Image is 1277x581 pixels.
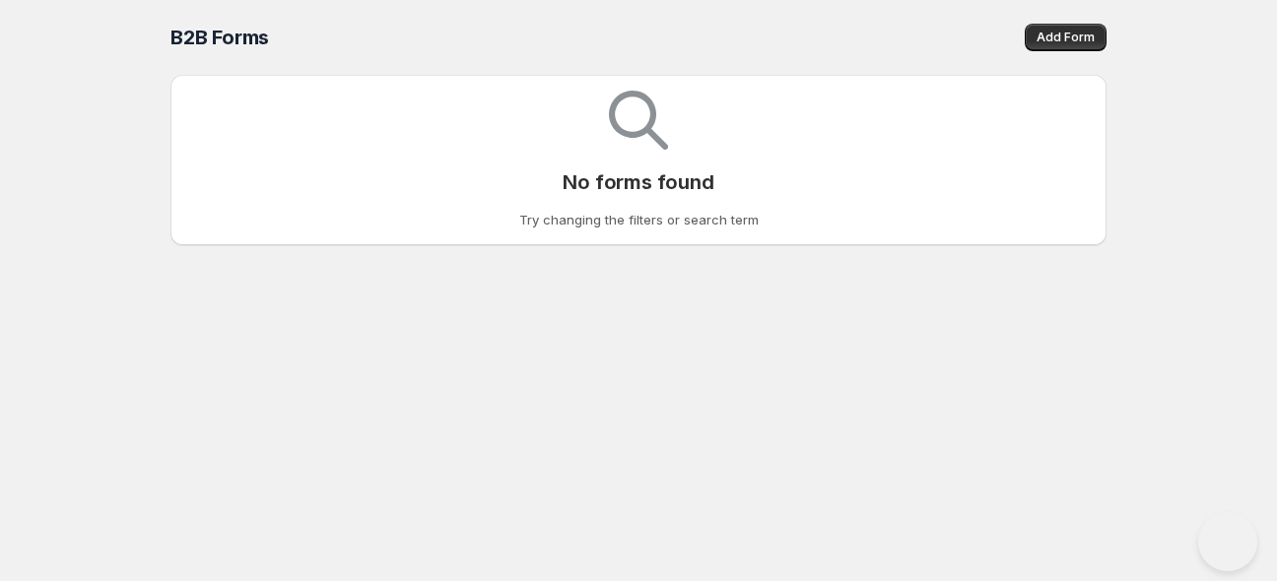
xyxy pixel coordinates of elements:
iframe: Help Scout Beacon - Open [1198,512,1257,571]
p: No forms found [563,170,713,194]
p: Try changing the filters or search term [519,210,759,229]
span: Add Form [1037,30,1095,45]
img: Empty search results [609,91,668,150]
span: B2B Forms [170,26,269,49]
button: Add Form [1025,24,1107,51]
